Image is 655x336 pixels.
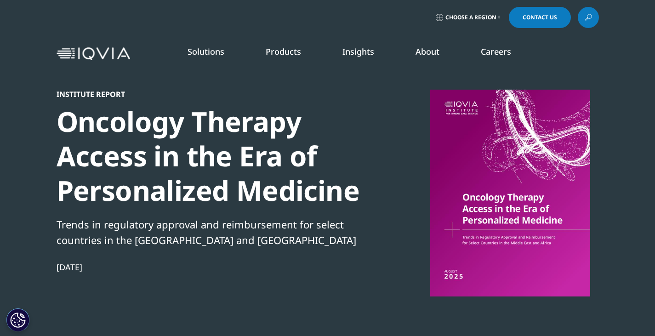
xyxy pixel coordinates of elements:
div: Institute Report [57,90,372,99]
a: Careers [481,46,511,57]
a: Solutions [188,46,224,57]
a: Products [266,46,301,57]
img: IQVIA Healthcare Information Technology and Pharma Clinical Research Company [57,47,130,61]
div: Trends in regulatory approval and reimbursement for select countries in the [GEOGRAPHIC_DATA] and... [57,216,372,248]
a: Insights [342,46,374,57]
div: [DATE] [57,262,372,273]
nav: Primary [134,32,599,75]
a: Contact Us [509,7,571,28]
a: About [416,46,439,57]
span: Contact Us [523,15,557,20]
div: Oncology Therapy Access in the Era of Personalized Medicine [57,104,372,208]
span: Choose a Region [445,14,496,21]
button: Cookies Settings [6,308,29,331]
